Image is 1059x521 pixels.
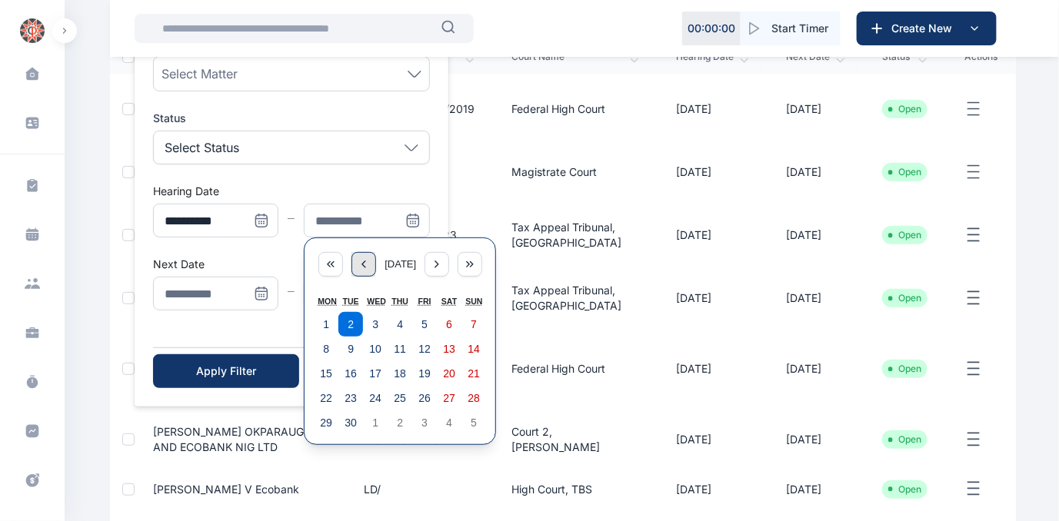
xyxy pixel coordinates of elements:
label: Next Date [153,257,205,270]
td: [DATE] [658,326,768,412]
abbr: September 4, 2025 [397,318,403,330]
button: September 14, 2025 [461,337,486,361]
abbr: September 5, 2025 [421,318,428,330]
button: October 3, 2025 [412,410,437,435]
button: September 27, 2025 [437,386,461,410]
button: October 2, 2025 [388,410,412,435]
abbr: September 12, 2025 [418,343,431,355]
abbr: October 4, 2025 [446,416,452,429]
button: September 16, 2025 [338,361,363,386]
a: [PERSON_NAME] OKPARAUGO AND ECOBANK NIG LTD [153,425,312,453]
button: September 17, 2025 [363,361,388,386]
td: [DATE] [768,144,864,200]
li: Open [888,166,921,178]
abbr: September 28, 2025 [468,392,480,404]
label: Status [153,111,430,126]
span: actions [964,51,997,63]
a: [PERSON_NAME] v Ecobank [153,483,299,496]
abbr: October 5, 2025 [471,416,477,429]
button: [DATE] [385,252,415,277]
td: Tax Appeal Tribunal, [GEOGRAPHIC_DATA] [493,270,658,326]
td: [DATE] [768,74,864,144]
li: Open [888,292,921,304]
button: September 15, 2025 [314,361,338,386]
div: Apply Filter [178,363,275,379]
button: September 3, 2025 [363,312,388,337]
abbr: September 29, 2025 [320,416,332,429]
abbr: September 26, 2025 [418,392,431,404]
button: September 20, 2025 [437,361,461,386]
span: Select Matter [162,65,238,83]
abbr: September 18, 2025 [394,367,406,380]
td: Federal High Court [493,326,658,412]
abbr: September 10, 2025 [369,343,381,355]
span: next date [786,51,845,63]
abbr: September 17, 2025 [369,367,381,380]
p: Select Status [165,138,239,157]
button: September 29, 2025 [314,410,338,435]
abbr: Friday [418,297,431,306]
button: September 24, 2025 [363,386,388,410]
li: Open [888,229,921,241]
button: October 4, 2025 [437,410,461,435]
td: [DATE] [658,74,768,144]
abbr: September 6, 2025 [446,318,452,330]
abbr: September 30, 2025 [345,416,357,429]
td: [DATE] [768,200,864,270]
abbr: September 20, 2025 [443,367,455,380]
abbr: Monday [318,297,338,306]
abbr: Tuesday [343,297,359,306]
label: Hearing Date [153,184,219,197]
button: September 23, 2025 [338,386,363,410]
span: Create New [885,21,965,36]
abbr: September 7, 2025 [471,318,477,330]
button: September 7, 2025 [461,312,486,337]
abbr: October 1, 2025 [372,416,378,429]
p: 00 : 00 : 00 [688,21,735,36]
button: September 26, 2025 [412,386,437,410]
abbr: October 2, 2025 [397,416,403,429]
td: LD/ [345,467,493,511]
td: [DATE] [658,270,768,326]
abbr: September 11, 2025 [394,343,406,355]
td: [DATE] [658,144,768,200]
td: [DATE] [768,326,864,412]
button: September 8, 2025 [314,337,338,361]
button: Apply Filter [153,354,299,388]
abbr: September 9, 2025 [348,343,354,355]
button: September 25, 2025 [388,386,412,410]
abbr: Sunday [465,297,482,306]
td: Federal High Court [493,74,658,144]
abbr: Thursday [391,297,408,306]
button: September 10, 2025 [363,337,388,361]
button: October 1, 2025 [363,410,388,435]
li: Open [888,483,921,496]
button: September 1, 2025 [314,312,338,337]
button: Create New [857,12,997,45]
abbr: September 15, 2025 [320,367,332,380]
abbr: September 22, 2025 [320,392,332,404]
button: September 30, 2025 [338,410,363,435]
span: hearing date [676,51,749,63]
button: September 21, 2025 [461,361,486,386]
button: September 11, 2025 [388,337,412,361]
span: Start Timer [771,21,828,36]
abbr: September 21, 2025 [468,367,480,380]
td: [DATE] [658,200,768,270]
abbr: September 14, 2025 [468,343,480,355]
abbr: September 19, 2025 [418,367,431,380]
abbr: September 2, 2025 [348,318,354,330]
abbr: September 27, 2025 [443,392,455,404]
button: September 22, 2025 [314,386,338,410]
abbr: September 8, 2025 [323,343,329,355]
button: September 19, 2025 [412,361,437,386]
abbr: September 13, 2025 [443,343,455,355]
abbr: September 25, 2025 [394,392,406,404]
button: October 5, 2025 [461,410,486,435]
abbr: September 16, 2025 [345,367,357,380]
button: September 18, 2025 [388,361,412,386]
button: September 13, 2025 [437,337,461,361]
abbr: September 23, 2025 [345,392,357,404]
